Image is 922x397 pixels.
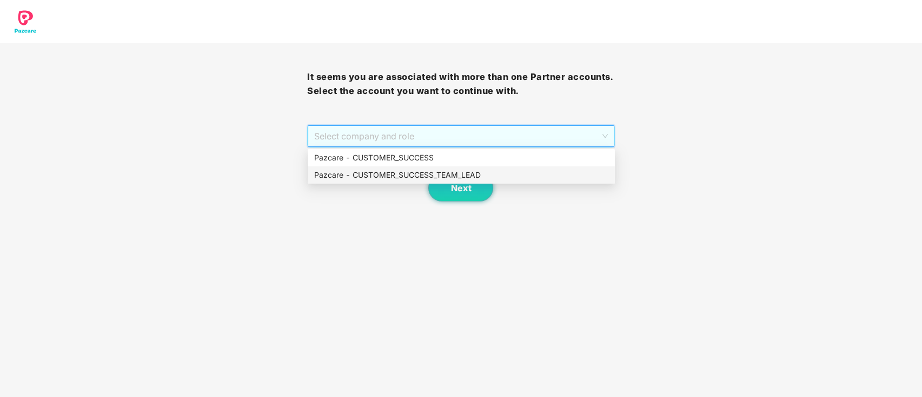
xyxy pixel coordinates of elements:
h3: It seems you are associated with more than one Partner accounts. Select the account you want to c... [307,70,614,98]
div: Pazcare - CUSTOMER_SUCCESS_TEAM_LEAD [314,169,608,181]
div: Pazcare - CUSTOMER_SUCCESS [314,152,608,164]
div: Pazcare - CUSTOMER_SUCCESS [308,149,615,166]
span: Next [450,183,471,193]
button: Next [428,174,493,201]
div: Pazcare - CUSTOMER_SUCCESS_TEAM_LEAD [308,166,615,184]
span: Select company and role [314,126,607,146]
